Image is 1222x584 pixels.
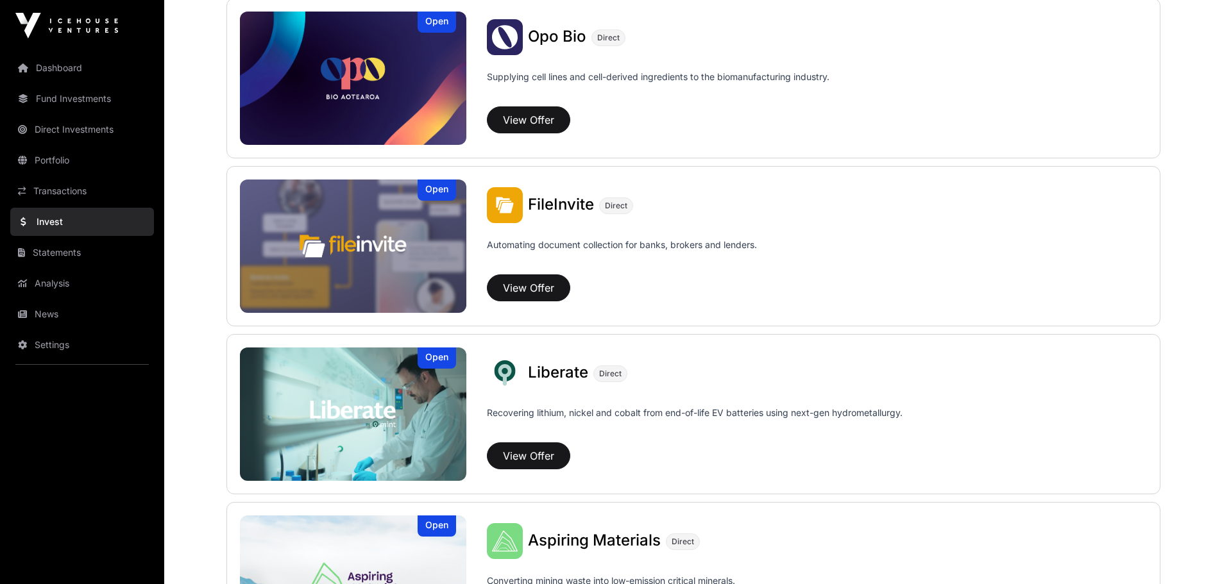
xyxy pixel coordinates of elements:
[487,71,829,83] p: Supplying cell lines and cell-derived ingredients to the biomanufacturing industry.
[528,195,594,213] span: FileInvite
[10,146,154,174] a: Portfolio
[528,533,661,549] a: Aspiring Materials
[528,27,586,46] span: Opo Bio
[418,179,456,201] div: Open
[487,406,903,437] p: Recovering lithium, nickel and cobalt from end-of-life EV batteries using next-gen hydrometallurgy.
[487,523,523,559] img: Aspiring Materials
[1158,522,1222,584] iframe: Chat Widget
[10,115,154,144] a: Direct Investments
[10,208,154,236] a: Invest
[528,29,586,46] a: Opo Bio
[10,331,154,359] a: Settings
[418,347,456,369] div: Open
[15,13,118,38] img: Icehouse Ventures Logo
[418,515,456,537] div: Open
[10,177,154,205] a: Transactions
[599,369,622,379] span: Direct
[487,187,523,223] img: FileInvite
[10,269,154,297] a: Analysis
[10,300,154,328] a: News
[528,363,588,381] span: Liberate
[672,537,694,547] span: Direct
[487,19,523,55] img: Opo Bio
[487,442,570,469] button: View Offer
[10,54,154,82] a: Dashboard
[240,12,467,145] img: Opo Bio
[528,531,661,549] span: Aspiring Materials
[418,12,456,33] div: Open
[10,238,154,267] a: Statements
[597,33,620,43] span: Direct
[240,347,467,481] a: LiberateOpen
[487,238,757,269] p: Automating document collection for banks, brokers and lenders.
[240,347,467,481] img: Liberate
[605,201,627,211] span: Direct
[487,355,523,391] img: Liberate
[240,179,467,313] a: FileInviteOpen
[487,274,570,301] button: View Offer
[487,106,570,133] button: View Offer
[528,365,588,381] a: Liberate
[240,12,467,145] a: Opo BioOpen
[10,85,154,113] a: Fund Investments
[528,197,594,213] a: FileInvite
[240,179,467,313] img: FileInvite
